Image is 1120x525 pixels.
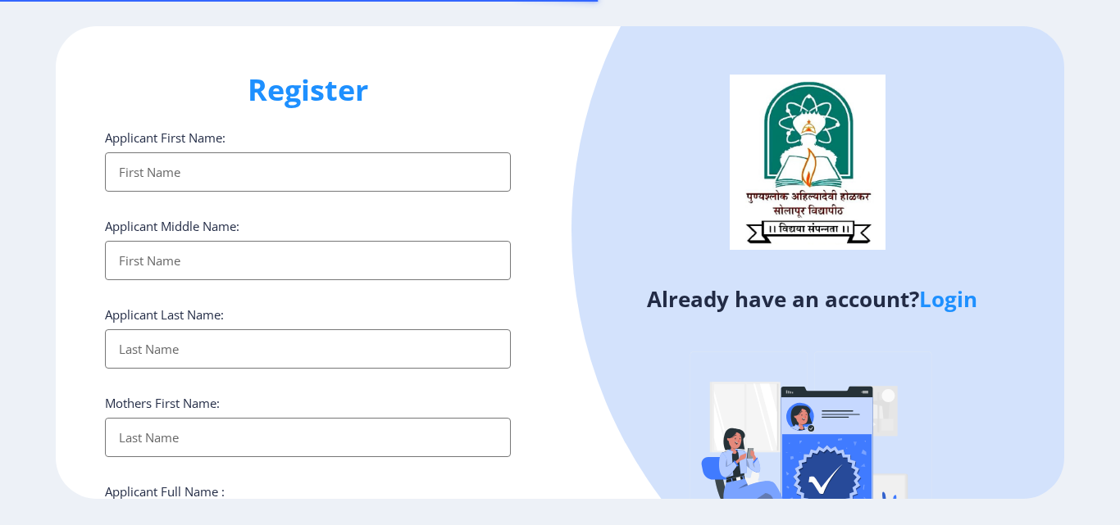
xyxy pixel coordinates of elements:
[105,395,220,411] label: Mothers First Name:
[730,75,886,250] img: logo
[105,129,225,146] label: Applicant First Name:
[105,152,511,192] input: First Name
[105,306,224,323] label: Applicant Last Name:
[105,418,511,457] input: Last Name
[572,286,1052,312] h4: Already have an account?
[105,329,511,369] input: Last Name
[919,284,977,314] a: Login
[105,241,511,280] input: First Name
[105,218,239,234] label: Applicant Middle Name:
[105,483,225,516] label: Applicant Full Name : (As on marksheet)
[105,70,511,110] h1: Register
